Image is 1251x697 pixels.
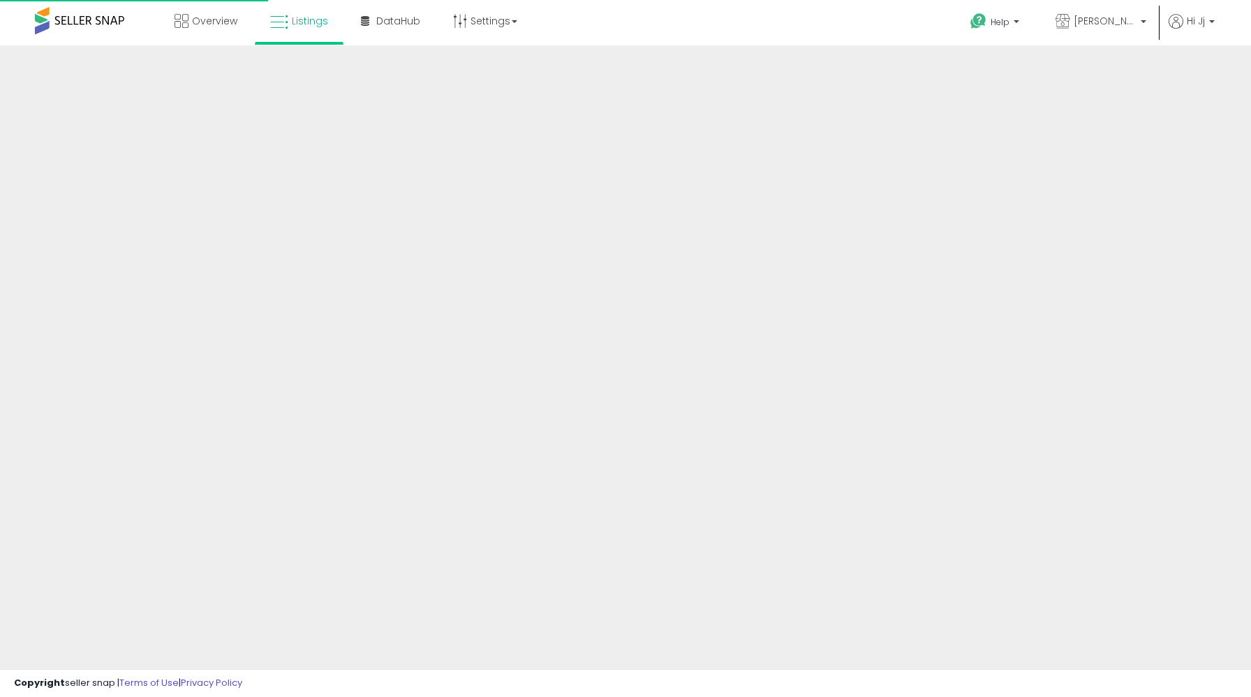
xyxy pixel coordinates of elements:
[1187,14,1205,28] span: Hi Jj
[1169,14,1215,45] a: Hi Jj
[192,14,237,28] span: Overview
[1074,14,1137,28] span: [PERSON_NAME]'s Movies
[959,2,1033,45] a: Help
[970,13,987,30] i: Get Help
[991,16,1009,28] span: Help
[376,14,420,28] span: DataHub
[292,14,328,28] span: Listings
